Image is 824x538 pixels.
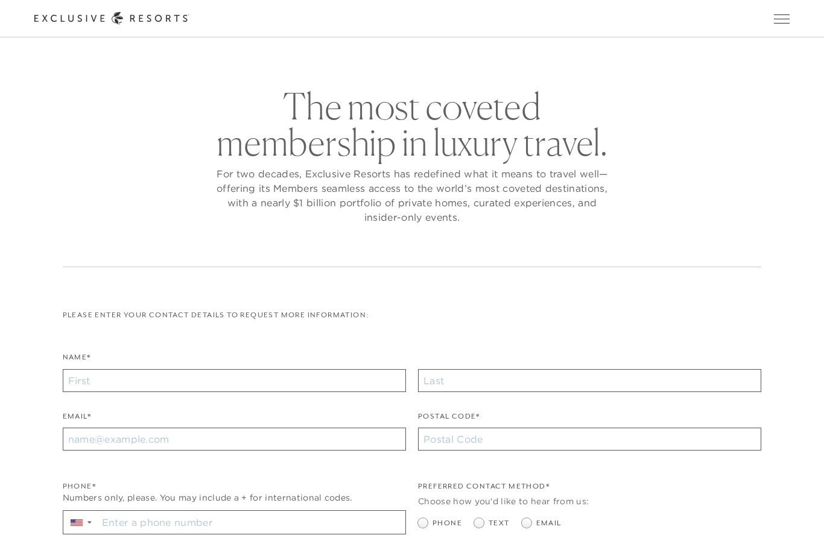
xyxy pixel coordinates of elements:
h2: The most coveted membership in luxury travel. [213,88,611,160]
label: Name* [63,352,91,369]
input: Last [418,369,761,392]
input: name@example.com [63,428,406,451]
label: Email* [63,411,91,428]
span: Email [536,517,562,529]
input: Enter a phone number [98,511,405,534]
p: For two decades, Exclusive Resorts has redefined what it means to travel well—offering its Member... [213,166,611,224]
button: Open navigation [774,14,790,23]
p: Please enter your contact details to request more information: [63,309,762,321]
iframe: Qualified Messenger [812,526,824,538]
div: Numbers only, please. You may include a + for international codes. [63,492,406,504]
span: Text [489,517,510,529]
span: ▼ [86,519,93,526]
legend: Preferred Contact Method* [418,481,550,498]
div: Choose how you'd like to hear from us: [418,495,761,508]
label: Postal Code* [418,411,480,428]
input: Postal Code [418,428,761,451]
span: Phone [433,517,462,529]
div: Phone* [63,481,406,492]
input: First [63,369,406,392]
div: Country Code Selector [63,511,98,534]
